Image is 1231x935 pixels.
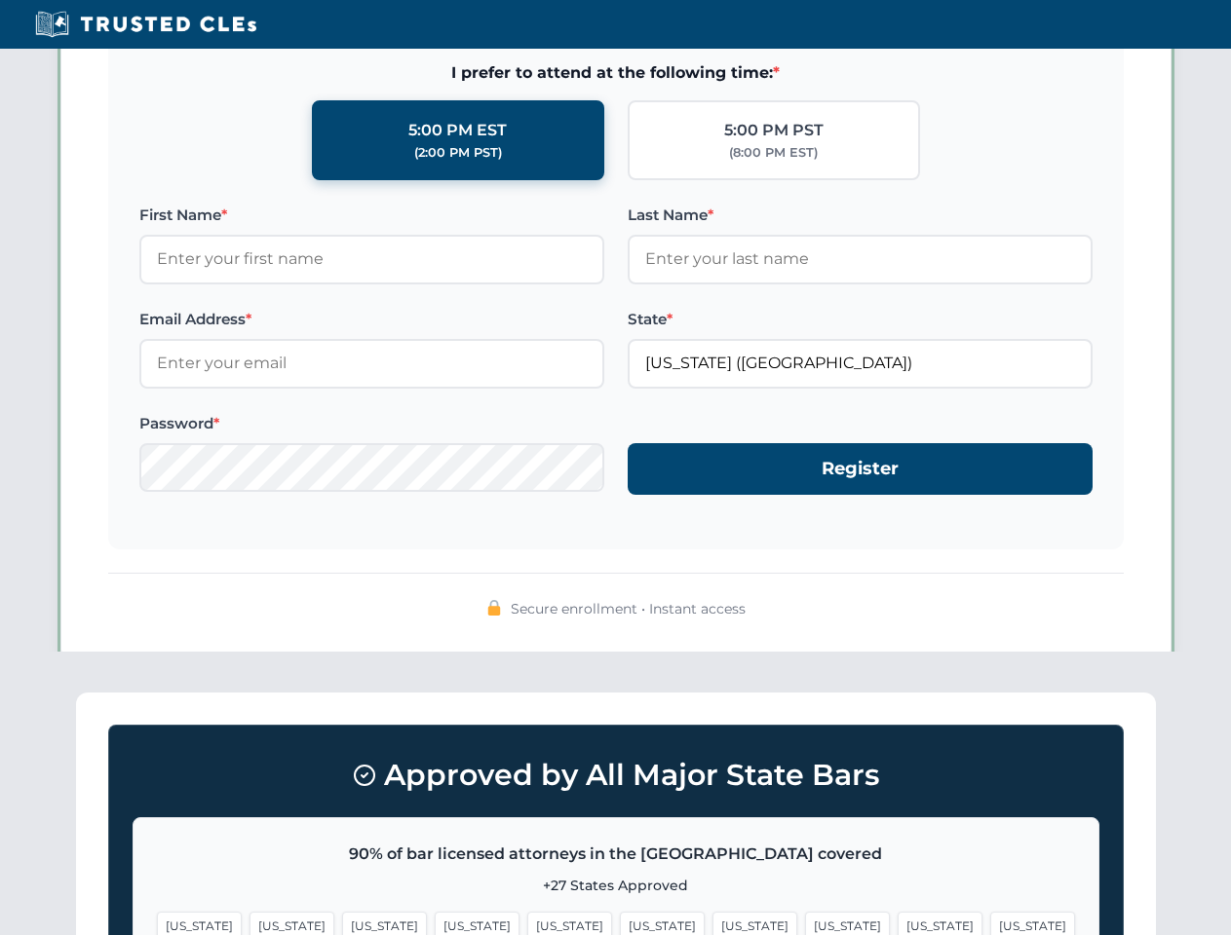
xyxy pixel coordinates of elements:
[157,875,1075,896] p: +27 States Approved
[511,598,746,619] span: Secure enrollment • Instant access
[628,443,1093,495] button: Register
[486,600,502,616] img: 🔒
[157,841,1075,867] p: 90% of bar licensed attorneys in the [GEOGRAPHIC_DATA] covered
[139,235,604,283] input: Enter your first name
[139,60,1093,86] span: I prefer to attend at the following time:
[729,143,818,163] div: (8:00 PM EST)
[139,204,604,227] label: First Name
[628,235,1093,283] input: Enter your last name
[139,339,604,388] input: Enter your email
[628,204,1093,227] label: Last Name
[29,10,262,39] img: Trusted CLEs
[139,308,604,331] label: Email Address
[408,118,507,143] div: 5:00 PM EST
[139,412,604,435] label: Password
[133,749,1099,802] h3: Approved by All Major State Bars
[724,118,824,143] div: 5:00 PM PST
[628,308,1093,331] label: State
[628,339,1093,388] input: Florida (FL)
[414,143,502,163] div: (2:00 PM PST)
